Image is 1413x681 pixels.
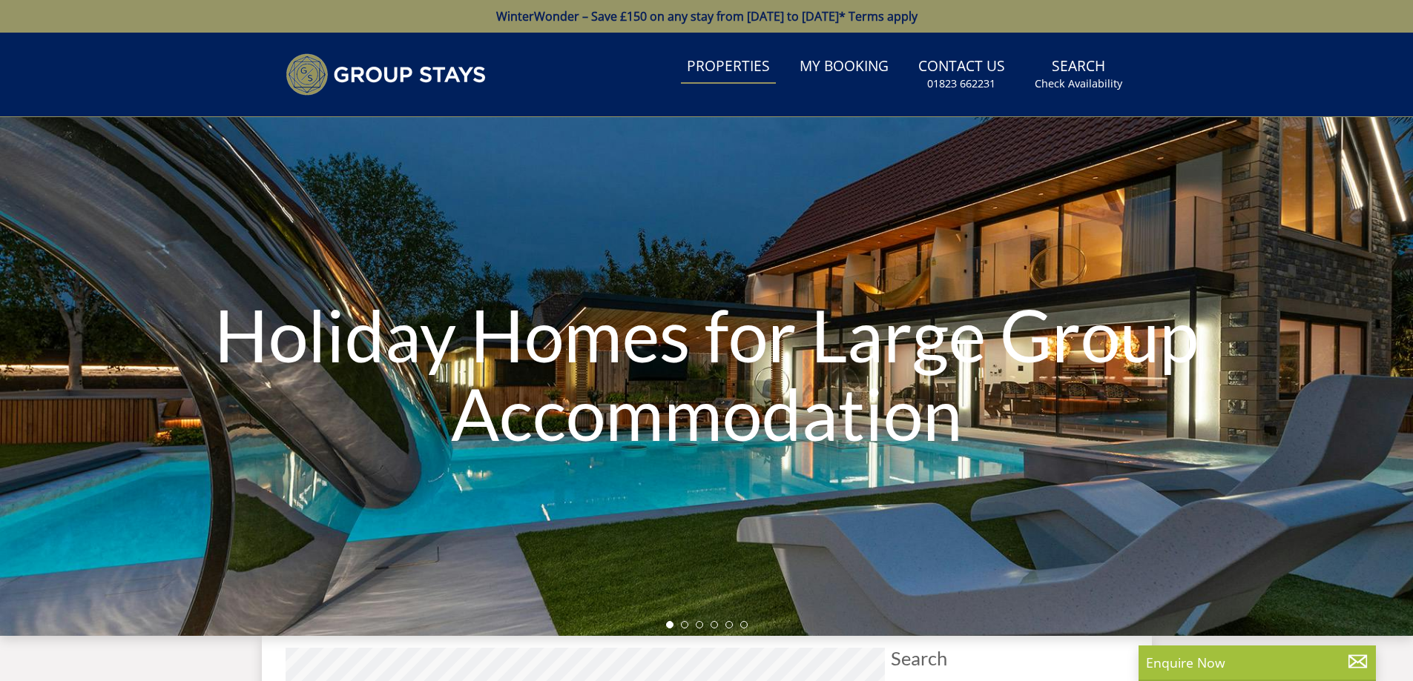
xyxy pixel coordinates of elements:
[794,50,895,84] a: My Booking
[891,648,1128,668] span: Search
[1029,50,1128,99] a: SearchCheck Availability
[1035,76,1122,91] small: Check Availability
[912,50,1011,99] a: Contact Us01823 662231
[1146,653,1368,672] p: Enquire Now
[681,50,776,84] a: Properties
[286,53,486,96] img: Group Stays
[212,266,1202,482] h1: Holiday Homes for Large Group Accommodation
[927,76,995,91] small: 01823 662231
